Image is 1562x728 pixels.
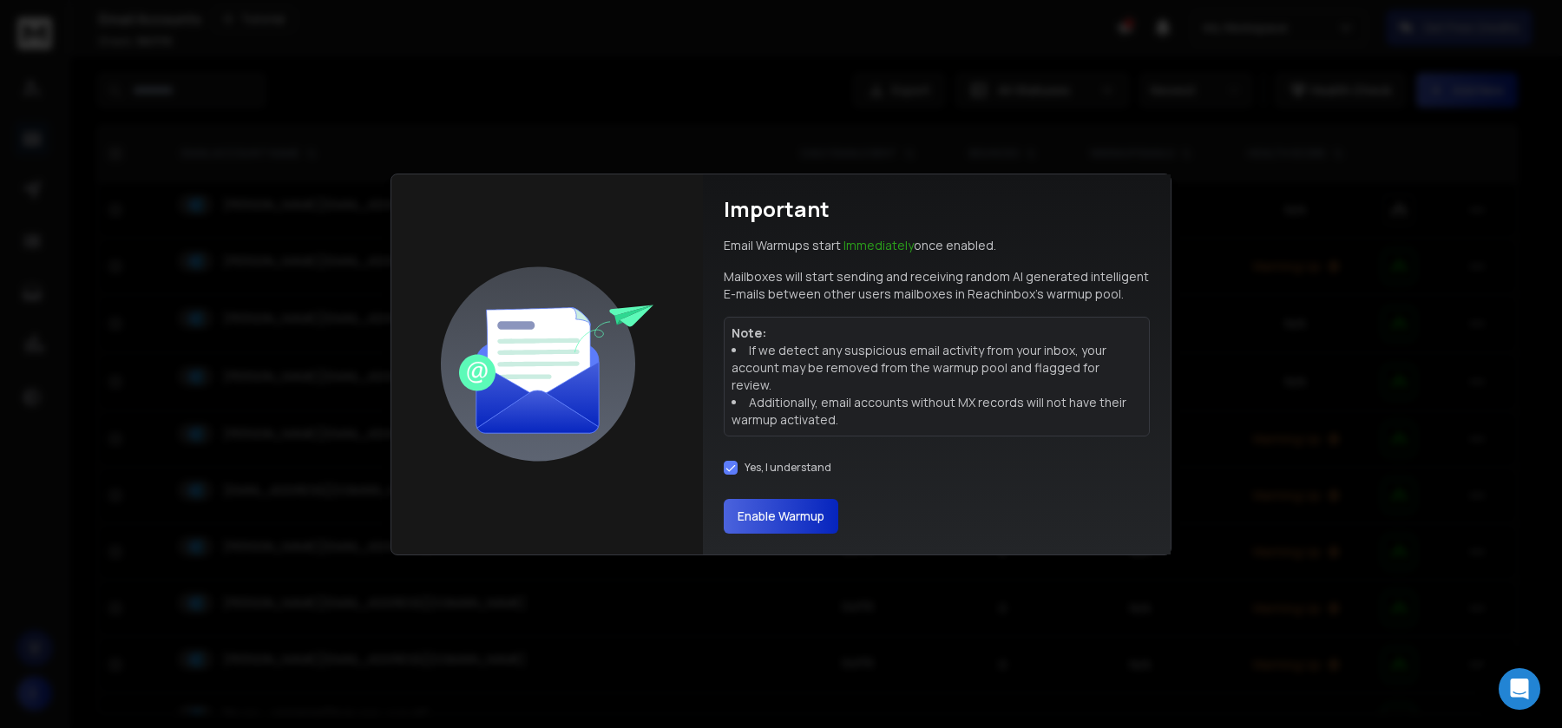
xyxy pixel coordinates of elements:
[732,325,1142,342] p: Note:
[724,268,1150,303] p: Mailboxes will start sending and receiving random AI generated intelligent E-mails between other ...
[732,394,1142,429] li: Additionally, email accounts without MX records will not have their warmup activated.
[724,237,996,254] p: Email Warmups start once enabled.
[843,237,914,253] span: Immediately
[1499,668,1540,710] div: Open Intercom Messenger
[724,195,830,223] h1: Important
[732,342,1142,394] li: If we detect any suspicious email activity from your inbox, your account may be removed from the ...
[745,461,831,475] label: Yes, I understand
[724,499,838,534] button: Enable Warmup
